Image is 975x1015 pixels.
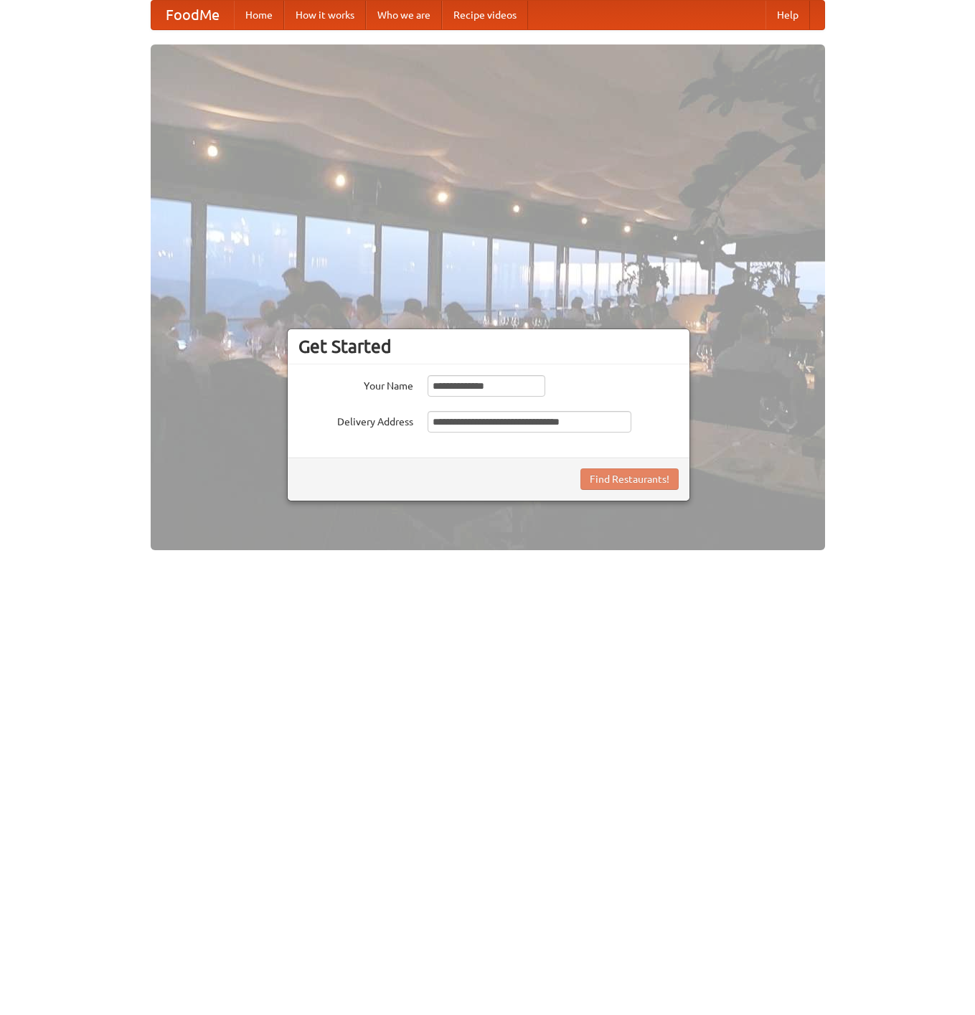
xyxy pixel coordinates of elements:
[298,336,679,357] h3: Get Started
[298,411,413,429] label: Delivery Address
[151,1,234,29] a: FoodMe
[298,375,413,393] label: Your Name
[366,1,442,29] a: Who we are
[442,1,528,29] a: Recipe videos
[766,1,810,29] a: Help
[234,1,284,29] a: Home
[284,1,366,29] a: How it works
[580,468,679,490] button: Find Restaurants!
